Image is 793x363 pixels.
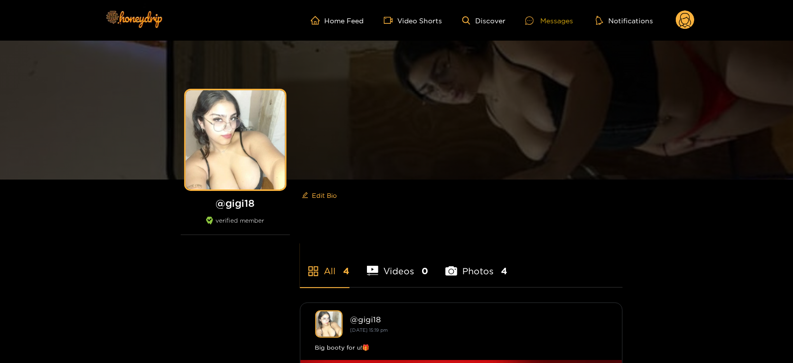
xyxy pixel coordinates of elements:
[311,16,364,25] a: Home Feed
[315,310,343,338] img: gigi18
[384,16,398,25] span: video-camera
[300,242,350,287] li: All
[525,15,573,26] div: Messages
[315,343,607,353] div: Big booty for u!🎁
[462,16,505,25] a: Discover
[300,187,339,203] button: editEdit Bio
[307,265,319,277] span: appstore
[445,242,507,287] li: Photos
[351,315,607,324] div: @ gigi18
[501,265,507,277] span: 4
[351,327,388,333] small: [DATE] 15:19 pm
[311,16,325,25] span: home
[367,242,429,287] li: Videos
[181,217,290,235] div: verified member
[344,265,350,277] span: 4
[302,192,308,199] span: edit
[312,190,337,200] span: Edit Bio
[593,15,656,25] button: Notifications
[384,16,442,25] a: Video Shorts
[181,197,290,209] h1: @ gigi18
[422,265,428,277] span: 0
